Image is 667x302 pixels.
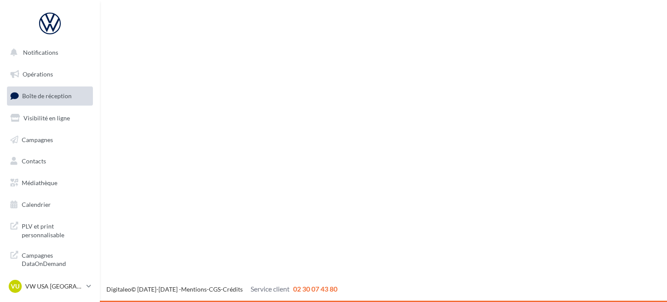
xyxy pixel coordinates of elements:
a: Visibilité en ligne [5,109,95,127]
span: Service client [251,285,290,293]
a: Mentions [181,285,207,293]
span: VU [11,282,20,291]
span: 02 30 07 43 80 [293,285,337,293]
a: PLV et print personnalisable [5,217,95,242]
span: Boîte de réception [22,92,72,100]
span: Campagnes DataOnDemand [22,249,89,268]
a: Calendrier [5,196,95,214]
span: Notifications [23,49,58,56]
span: Visibilité en ligne [23,114,70,122]
a: Médiathèque [5,174,95,192]
span: Médiathèque [22,179,57,186]
p: VW USA [GEOGRAPHIC_DATA] [25,282,83,291]
a: Contacts [5,152,95,170]
a: Crédits [223,285,243,293]
span: Contacts [22,157,46,165]
a: Boîte de réception [5,86,95,105]
a: Campagnes [5,131,95,149]
a: Campagnes DataOnDemand [5,246,95,272]
a: Opérations [5,65,95,83]
span: © [DATE]-[DATE] - - - [106,285,337,293]
span: Opérations [23,70,53,78]
span: Campagnes [22,136,53,143]
span: PLV et print personnalisable [22,220,89,239]
a: Digitaleo [106,285,131,293]
a: VU VW USA [GEOGRAPHIC_DATA] [7,278,93,295]
a: CGS [209,285,221,293]
span: Calendrier [22,201,51,208]
button: Notifications [5,43,91,62]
